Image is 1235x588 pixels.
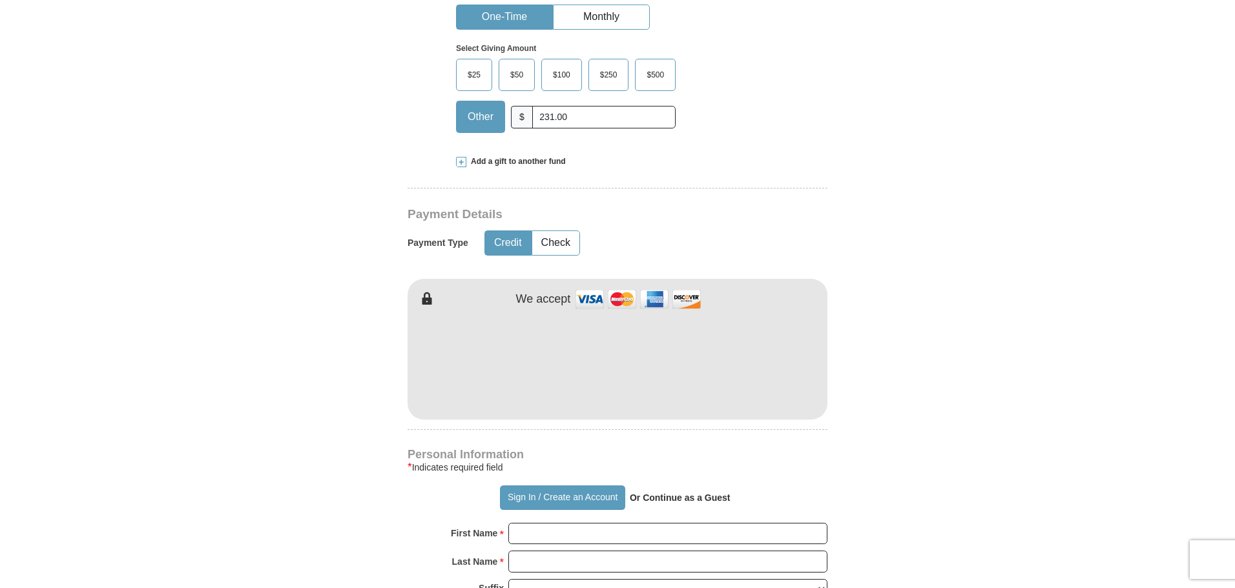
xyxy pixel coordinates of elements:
[408,460,827,475] div: Indicates required field
[451,524,497,542] strong: First Name
[500,485,625,510] button: Sign In / Create an Account
[408,238,468,248] h5: Payment Type
[461,107,500,127] span: Other
[640,65,670,85] span: $500
[456,44,536,53] strong: Select Giving Amount
[461,65,487,85] span: $25
[516,292,571,307] h4: We accept
[574,285,703,313] img: credit cards accepted
[408,449,827,460] h4: Personal Information
[546,65,577,85] span: $100
[452,553,498,571] strong: Last Name
[511,106,533,128] span: $
[532,231,579,255] button: Check
[408,207,737,222] h3: Payment Details
[504,65,530,85] span: $50
[630,492,731,503] strong: Or Continue as a Guest
[457,5,552,29] button: One-Time
[554,5,649,29] button: Monthly
[594,65,624,85] span: $250
[485,231,531,255] button: Credit
[532,106,676,128] input: Other Amount
[466,156,566,167] span: Add a gift to another fund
